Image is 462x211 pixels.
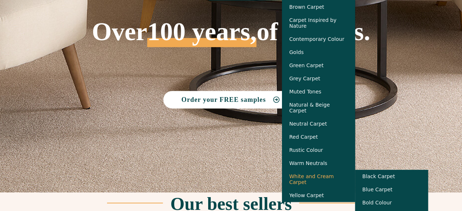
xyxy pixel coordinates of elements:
a: Brown Carpet [282,0,355,14]
a: Yellow Carpet [282,189,355,202]
a: Muted Tones [282,85,355,98]
a: Natural & Beige Carpet [282,98,355,117]
a: Golds [282,46,355,59]
a: Warm Neutrals [282,157,355,170]
a: Green Carpet [282,59,355,72]
a: Carpet Inspired by Nature [282,14,355,32]
a: Bold Colour [355,196,428,209]
a: Order your FREE samples [163,91,299,108]
a: White and Cream Carpet [282,170,355,189]
a: Rustic Colour [282,143,355,157]
a: Neutral Carpet [282,117,355,130]
a: Contemporary Colour [282,32,355,46]
a: Red Carpet [282,130,355,143]
span: Order your FREE samples [182,96,266,103]
a: Grey Carpet [282,72,355,85]
span: 100 years, [147,25,256,47]
a: Blue Carpet [355,183,428,196]
a: Black Carpet [355,170,428,183]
